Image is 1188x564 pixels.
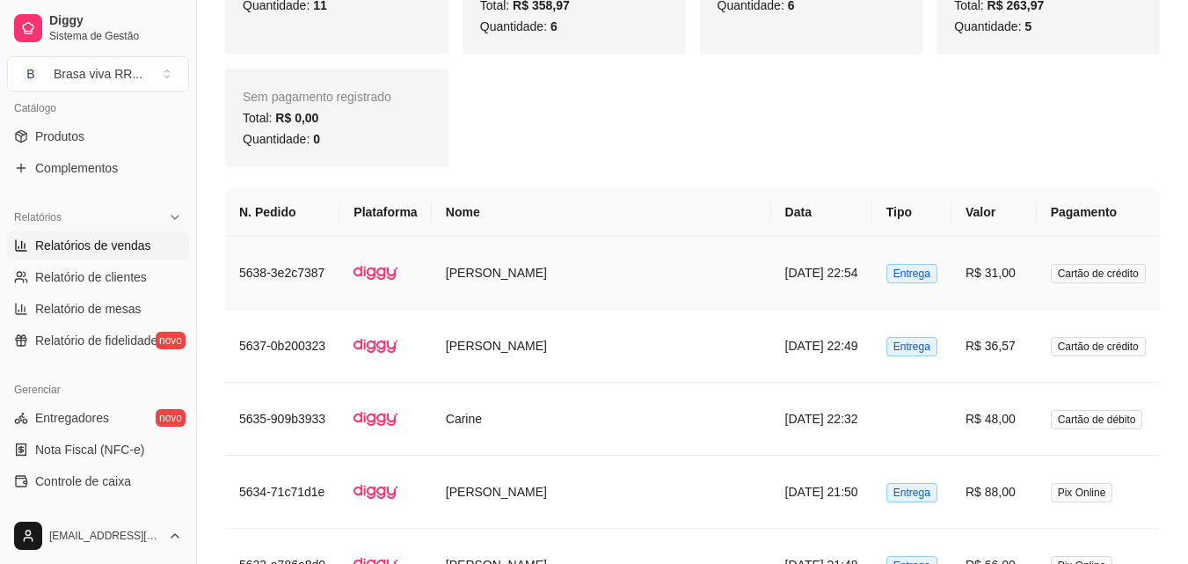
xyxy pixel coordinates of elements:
[7,404,189,432] a: Entregadoresnovo
[1037,188,1160,237] th: Pagamento
[550,19,558,33] span: 6
[225,237,339,310] td: 5638-3e2c7387
[771,456,872,529] td: [DATE] 21:50
[771,310,872,383] td: [DATE] 22:49
[7,515,189,557] button: [EMAIL_ADDRESS][DOMAIN_NAME]
[771,188,872,237] th: Data
[1051,483,1113,502] span: Pix Online
[35,472,131,490] span: Controle de caixa
[954,19,1031,33] span: Quantidade:
[7,436,189,464] a: Nota Fiscal (NFC-e)
[872,188,951,237] th: Tipo
[225,188,339,237] th: N. Pedido
[1051,410,1143,429] span: Cartão de débito
[1051,337,1146,356] span: Cartão de crédito
[7,263,189,291] a: Relatório de clientes
[225,310,339,383] td: 5637-0b200323
[771,237,872,310] td: [DATE] 22:54
[7,94,189,122] div: Catálogo
[432,383,771,456] td: Carine
[22,65,40,83] span: B
[7,56,189,92] button: Select a team
[1024,19,1031,33] span: 5
[432,237,771,310] td: [PERSON_NAME]
[432,456,771,529] td: [PERSON_NAME]
[313,132,320,146] span: 0
[35,441,144,458] span: Nota Fiscal (NFC-e)
[339,188,432,237] th: Plataforma
[35,237,151,254] span: Relatórios de vendas
[951,456,1037,529] td: R$ 88,00
[951,237,1037,310] td: R$ 31,00
[480,19,558,33] span: Quantidade:
[353,397,397,441] img: diggy
[951,383,1037,456] td: R$ 48,00
[951,310,1037,383] td: R$ 36,57
[7,326,189,355] a: Relatório de fidelidadenovo
[35,300,142,318] span: Relatório de mesas
[243,90,391,104] span: Sem pagamento registrado
[7,467,189,495] a: Controle de caixa
[225,383,339,456] td: 5635-909b3933
[35,332,157,349] span: Relatório de fidelidade
[1051,264,1146,283] span: Cartão de crédito
[7,7,189,49] a: DiggySistema de Gestão
[951,188,1037,237] th: Valor
[14,210,62,224] span: Relatórios
[886,337,937,356] span: Entrega
[275,111,318,125] span: R$ 0,00
[7,231,189,260] a: Relatórios de vendas
[49,13,182,29] span: Diggy
[886,264,937,283] span: Entrega
[7,376,189,404] div: Gerenciar
[35,159,118,177] span: Complementos
[54,65,142,83] div: Brasa viva RR ...
[35,504,129,522] span: Controle de fiado
[7,499,189,527] a: Controle de fiado
[243,111,318,125] span: Total:
[7,122,189,150] a: Produtos
[353,470,397,514] img: diggy
[353,324,397,368] img: diggy
[7,154,189,182] a: Complementos
[35,409,109,427] span: Entregadores
[771,383,872,456] td: [DATE] 22:32
[353,251,397,295] img: diggy
[243,132,320,146] span: Quantidade:
[432,188,771,237] th: Nome
[35,268,147,286] span: Relatório de clientes
[49,29,182,43] span: Sistema de Gestão
[49,529,161,543] span: [EMAIL_ADDRESS][DOMAIN_NAME]
[432,310,771,383] td: [PERSON_NAME]
[7,295,189,323] a: Relatório de mesas
[225,456,339,529] td: 5634-71c71d1e
[35,128,84,145] span: Produtos
[886,483,937,502] span: Entrega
